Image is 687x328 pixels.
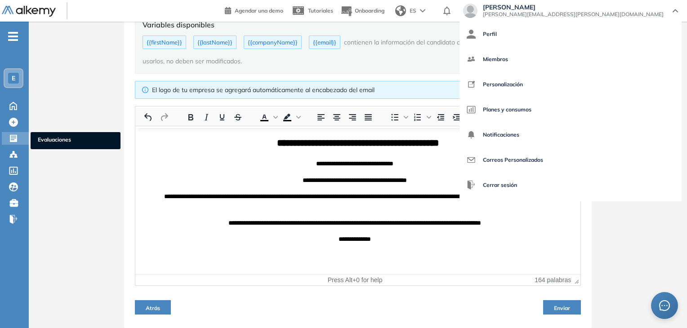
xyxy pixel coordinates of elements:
[345,111,360,124] button: Alinear a la derecha
[361,111,376,124] button: Justificar
[483,174,517,196] span: Cerrar sesión
[467,23,674,45] a: Perfil
[340,1,384,21] button: Onboarding
[483,99,531,120] span: Planes y consumos
[183,111,198,124] button: Negrita
[193,35,236,49] span: {{lastName}}
[483,11,664,18] span: [PERSON_NAME][EMAIL_ADDRESS][PERSON_NAME][DOMAIN_NAME]
[659,300,670,311] span: message
[535,276,571,284] button: 164 palabras
[554,305,570,311] span: Enviar
[199,111,214,124] button: Cursiva
[467,124,674,146] a: Notificaciones
[135,128,580,274] iframe: Área de Texto Enriquecido
[12,75,15,82] span: E
[483,124,519,146] span: Notificaciones
[143,19,573,30] h5: Variables disponibles
[142,87,148,93] span: info-circle
[309,35,340,49] span: {{email}}
[467,181,476,190] img: icon
[143,35,186,49] span: {{firstName}}
[230,111,245,124] button: Tachado
[467,105,476,114] img: icon
[146,305,160,311] span: Atrás
[156,111,172,124] button: Rehacer
[152,85,574,95] div: El logo de tu empresa se agregará automáticamente al encabezado del email
[483,149,543,171] span: Correos Personalizados
[483,49,508,70] span: Miembros
[467,74,674,95] a: Personalización
[135,300,171,315] button: Atrás
[313,111,329,124] button: Alinear a la izquierda
[410,7,416,15] span: ES
[257,111,279,124] div: Text color Negro
[143,38,558,65] span: contienen la información del candidato al cual le llegará el mail. En caso de usarlos, no deben s...
[467,99,674,120] a: Planes y consumos
[214,111,230,124] button: Subrayado
[483,74,523,95] span: Personalización
[483,4,664,11] span: [PERSON_NAME]
[387,111,410,124] div: Lista de viñetas
[280,111,302,124] div: Background color Negro
[543,300,581,315] button: Enviar
[449,111,464,124] button: Incrementar sangría
[420,9,425,13] img: arrow
[467,49,674,70] a: Miembros
[467,55,476,64] img: icon
[38,136,113,146] span: Evaluaciones
[235,7,283,14] span: Agendar una demo
[308,7,333,14] span: Tutoriales
[8,35,18,37] i: -
[283,276,427,284] div: Press Alt+0 for help
[2,6,56,17] img: Logo
[355,7,384,14] span: Onboarding
[395,5,406,16] img: world
[467,80,476,89] img: icon
[329,111,344,124] button: Alinear al centro
[467,174,517,196] button: Cerrar sesión
[244,35,302,49] span: {{companyName}}
[433,111,448,124] button: Disminuir sangría
[467,149,674,171] a: Correos Personalizados
[410,111,433,124] div: Lista numerada
[467,30,476,39] img: icon
[571,275,580,285] div: Press the Up and Down arrow keys to resize the editor.
[225,4,283,15] a: Agendar una demo
[467,130,476,139] img: icon
[141,111,156,124] button: Deshacer
[467,155,476,164] img: icon
[483,23,497,45] span: Perfil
